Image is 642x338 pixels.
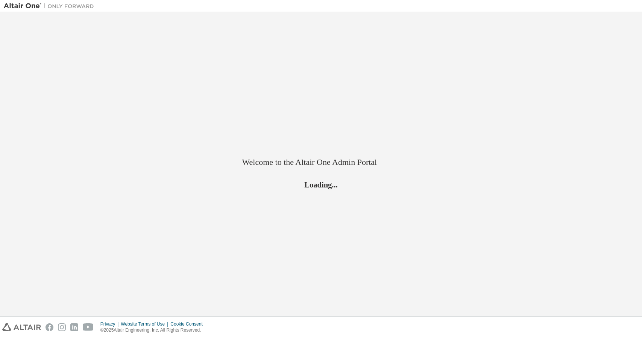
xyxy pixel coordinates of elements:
[4,2,98,10] img: Altair One
[70,323,78,331] img: linkedin.svg
[242,180,400,190] h2: Loading...
[2,323,41,331] img: altair_logo.svg
[100,327,207,333] p: © 2025 Altair Engineering, Inc. All Rights Reserved.
[46,323,53,331] img: facebook.svg
[83,323,94,331] img: youtube.svg
[100,321,121,327] div: Privacy
[170,321,207,327] div: Cookie Consent
[242,157,400,167] h2: Welcome to the Altair One Admin Portal
[58,323,66,331] img: instagram.svg
[121,321,170,327] div: Website Terms of Use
